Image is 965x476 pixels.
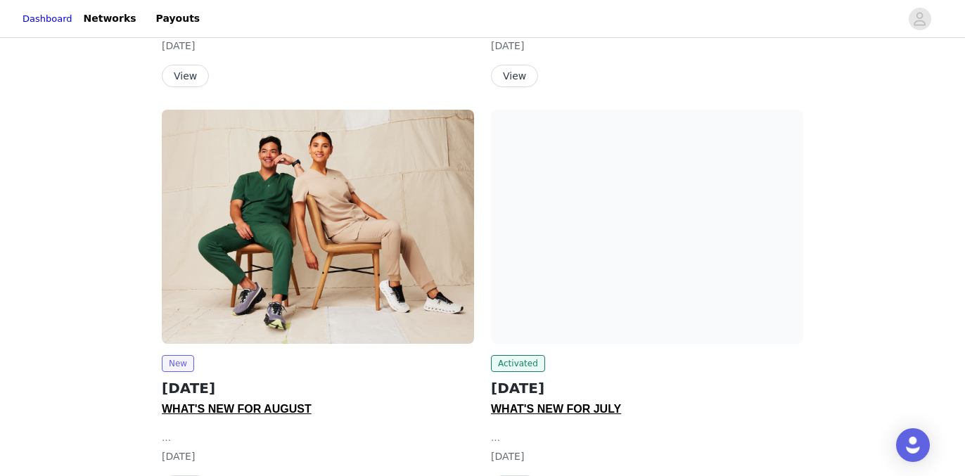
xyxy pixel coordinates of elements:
a: Payouts [148,3,209,34]
span: [DATE] [162,451,195,462]
button: View [162,65,209,87]
span: [DATE] [162,40,195,51]
span: Activated [491,355,545,372]
div: avatar [913,8,926,30]
span: [DATE] [491,40,524,51]
h2: [DATE] [491,378,803,399]
span: New [162,355,194,372]
button: View [491,65,538,87]
img: Fabletics Scrubs [162,110,474,344]
span: [DATE] [491,451,524,462]
h2: [DATE] [162,378,474,399]
div: Open Intercom Messenger [896,428,930,462]
a: Dashboard [23,12,72,26]
span: WHAT'S NEW FOR JULY [491,403,621,415]
span: WHAT'S NEW FOR AUGUST [162,403,312,415]
img: Fabletics Scrubs [491,110,803,344]
a: Networks [75,3,145,34]
a: View [162,71,209,82]
a: View [491,71,538,82]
